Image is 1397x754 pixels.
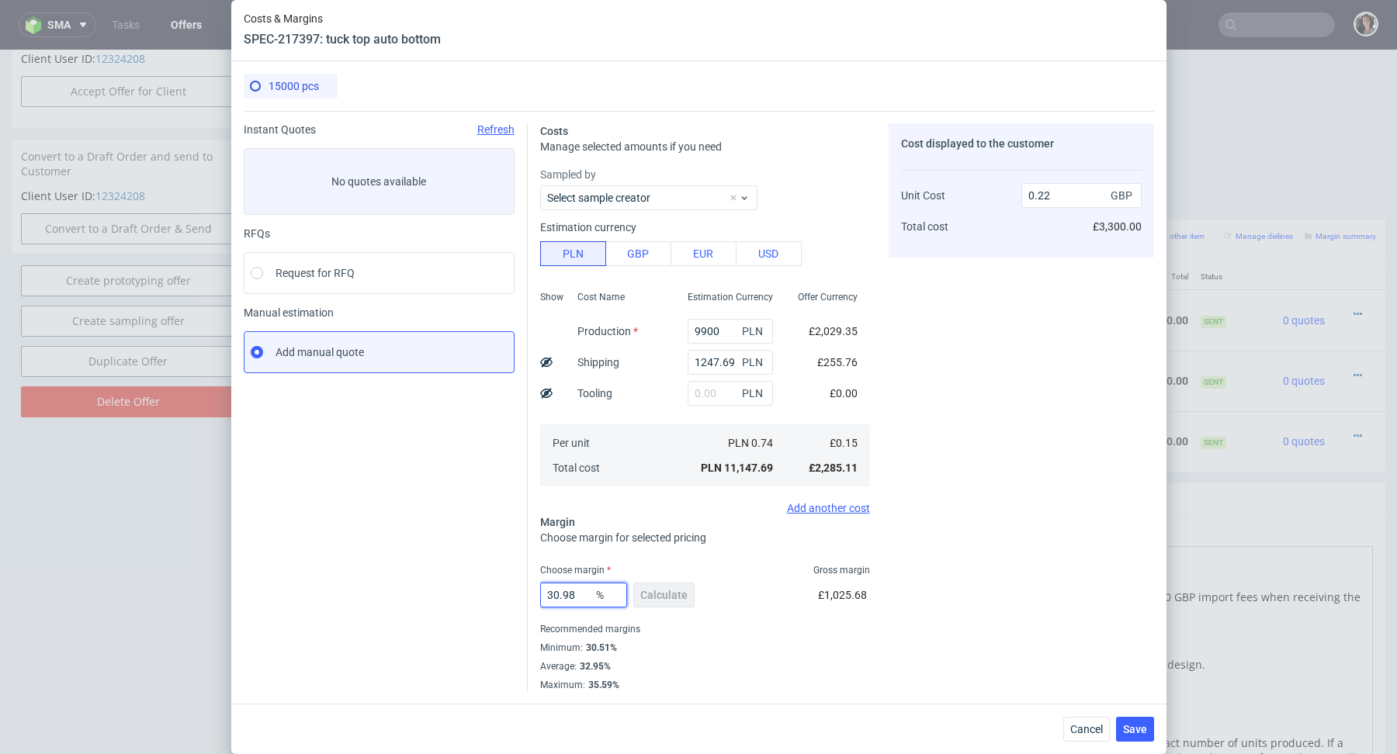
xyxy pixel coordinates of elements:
td: £0.00 [1010,361,1098,422]
td: £15,000.00 [1098,361,1194,422]
span: Show [540,291,563,303]
span: PLN 11,147.69 [701,462,773,474]
span: Source: [475,342,538,353]
span: Costs & Margins [244,12,441,25]
a: 12324208 [95,139,145,154]
span: 0 quotes [1283,265,1325,277]
span: Source: [475,403,538,413]
span: 15000 pcs [269,80,319,92]
input: 0.00 [688,381,773,406]
div: Instant Quotes [244,123,515,136]
small: Add custom line item [1050,182,1135,191]
div: 35.59% [585,679,619,691]
label: Estimation currency [540,221,636,233]
td: £2,900.00 [914,301,1010,361]
td: £0.28 [852,240,914,301]
small: Add PIM line item [868,182,940,191]
label: Production [577,325,638,337]
span: Sent [1201,387,1226,399]
span: £0.00 [830,387,858,399]
td: £0.29 [852,301,914,361]
span: £2,285.11 [809,462,858,474]
div: Inter Druk • Custom [475,307,784,355]
span: Margin [540,516,575,528]
input: Save [716,119,800,136]
div: Minimum : [540,638,870,657]
span: Estimation Currency [688,291,773,303]
span: Sent [1201,266,1226,278]
span: tuck top auto bottom [475,368,577,384]
input: 0.00 [540,583,627,607]
th: Net Total [914,215,1010,240]
div: Notes displayed below the Offer [256,434,1385,468]
span: % [593,584,624,606]
div: Recommended margins [540,620,870,638]
p: Client User ID: [21,2,235,17]
button: USD [736,241,802,266]
span: 7 design - tuck top auto bottom [475,308,626,323]
span: Offer [265,185,291,198]
span: PLN [739,382,770,404]
span: Cost Name [577,291,625,303]
strong: 772201 [404,386,442,398]
button: EUR [671,241,737,266]
span: £1,025.68 [818,589,867,601]
span: 0 quotes [1283,325,1325,337]
input: 0.00 [688,350,773,375]
a: CBNB-2 [506,342,538,353]
button: Save [1116,717,1154,742]
div: Inter Druk • Custom [475,247,784,295]
span: £2,029.35 [809,325,858,337]
span: £0.15 [830,437,858,449]
td: Reorder [265,51,480,81]
img: ico-item-custom-a8f9c3db6a5631ce2f509e228e8b95abde266dc4376634de7b166047de09ff05.png [272,312,349,351]
button: Force CRM resync [265,119,456,136]
label: Select sample creator [547,192,650,204]
small: Add other item [1142,182,1205,191]
span: Per unit [553,437,590,449]
span: Unit Cost [901,189,945,202]
td: 10000 [790,240,852,301]
span: SPEC- 217010 [628,310,685,323]
input: Convert to a Draft Order & Send [21,164,235,195]
button: GBP [605,241,671,266]
div: Add another cost [540,502,870,514]
span: Total cost [901,220,948,233]
span: Manage selected amounts if you need [540,140,722,153]
th: Unit Price [852,215,914,240]
td: £2,800.00 [914,240,1010,301]
span: Cost displayed to the customer [901,137,1054,150]
img: ico-item-custom-a8f9c3db6a5631ce2f509e228e8b95abde266dc4376634de7b166047de09ff05.png [272,251,349,290]
td: 10000 [790,301,852,361]
span: Add manual quote [276,344,364,360]
span: Request for RFQ [276,265,355,281]
th: Name [469,215,790,240]
span: £3,300.00 [1093,220,1142,233]
span: SPEC- 217397 [580,371,636,383]
span: 6 design - tuck top auto bottom [475,247,626,263]
span: Gross margin [813,564,870,576]
input: Only numbers [494,84,789,105]
img: ico-item-custom-a8f9c3db6a5631ce2f509e228e8b95abde266dc4376634de7b166047de09ff05.png [272,372,349,411]
span: PLN [739,351,770,373]
span: PLN 0.74 [728,437,773,449]
label: Tooling [577,387,612,399]
th: Quant. [790,215,852,240]
div: Average : [540,657,870,676]
span: Total cost [553,462,600,474]
td: £2,800.00 [1098,240,1194,301]
span: £255.76 [817,356,858,368]
small: Manage dielines [1224,182,1293,191]
label: No quotes available [244,148,515,215]
div: Maximum : [540,676,870,691]
span: Costs [540,125,568,137]
td: £0.00 [1010,301,1098,361]
span: PLN [739,320,770,342]
th: Status [1194,215,1253,240]
div: Convert to a Draft Order and send to Customer [12,90,244,139]
button: Accept Offer for Client [21,26,235,57]
span: Source: [475,282,538,292]
strong: 771577 [404,265,442,277]
span: Offer Currency [798,291,858,303]
th: ID [398,215,469,240]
